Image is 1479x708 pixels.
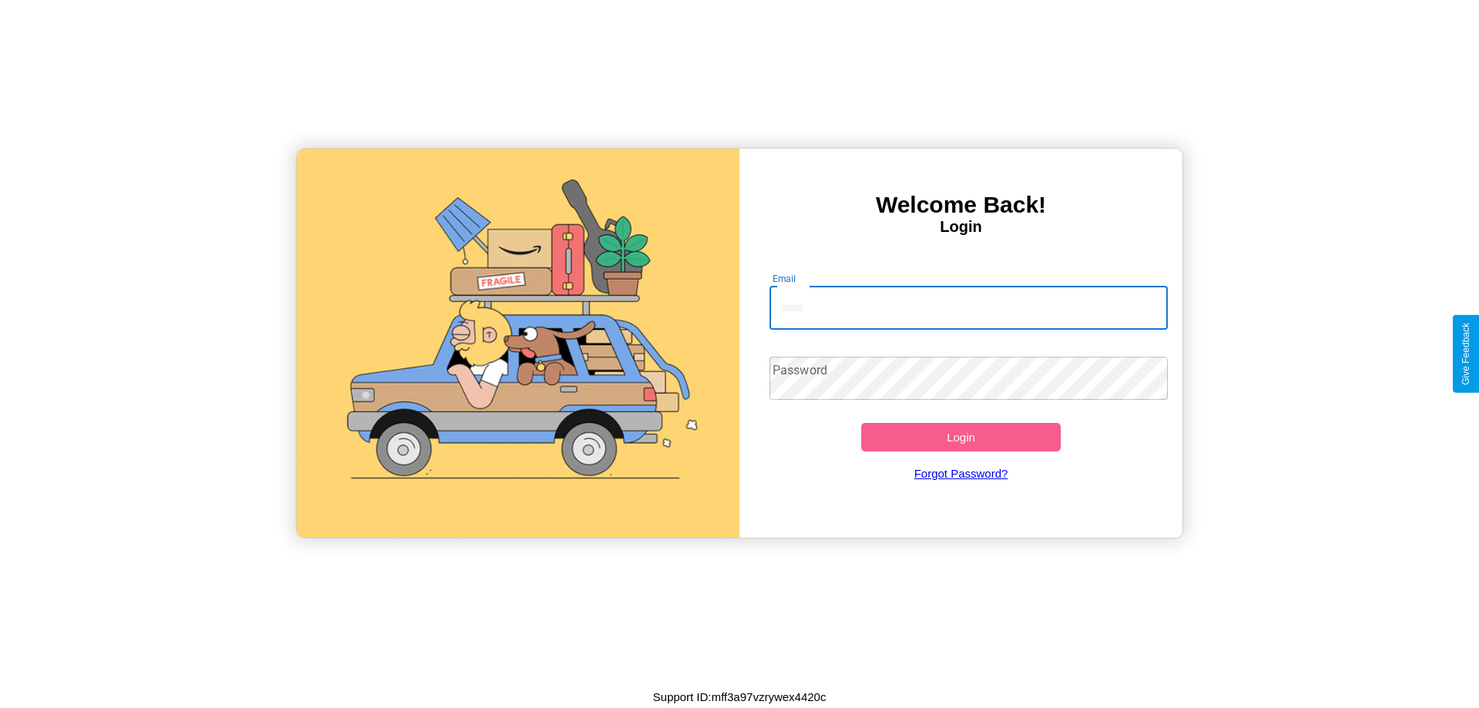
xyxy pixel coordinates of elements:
div: Give Feedback [1461,323,1471,385]
h4: Login [739,218,1182,236]
label: Email [773,272,797,285]
a: Forgot Password? [762,451,1161,495]
p: Support ID: mff3a97vzrywex4420c [653,686,827,707]
h3: Welcome Back! [739,192,1182,218]
img: gif [297,149,739,538]
button: Login [861,423,1061,451]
